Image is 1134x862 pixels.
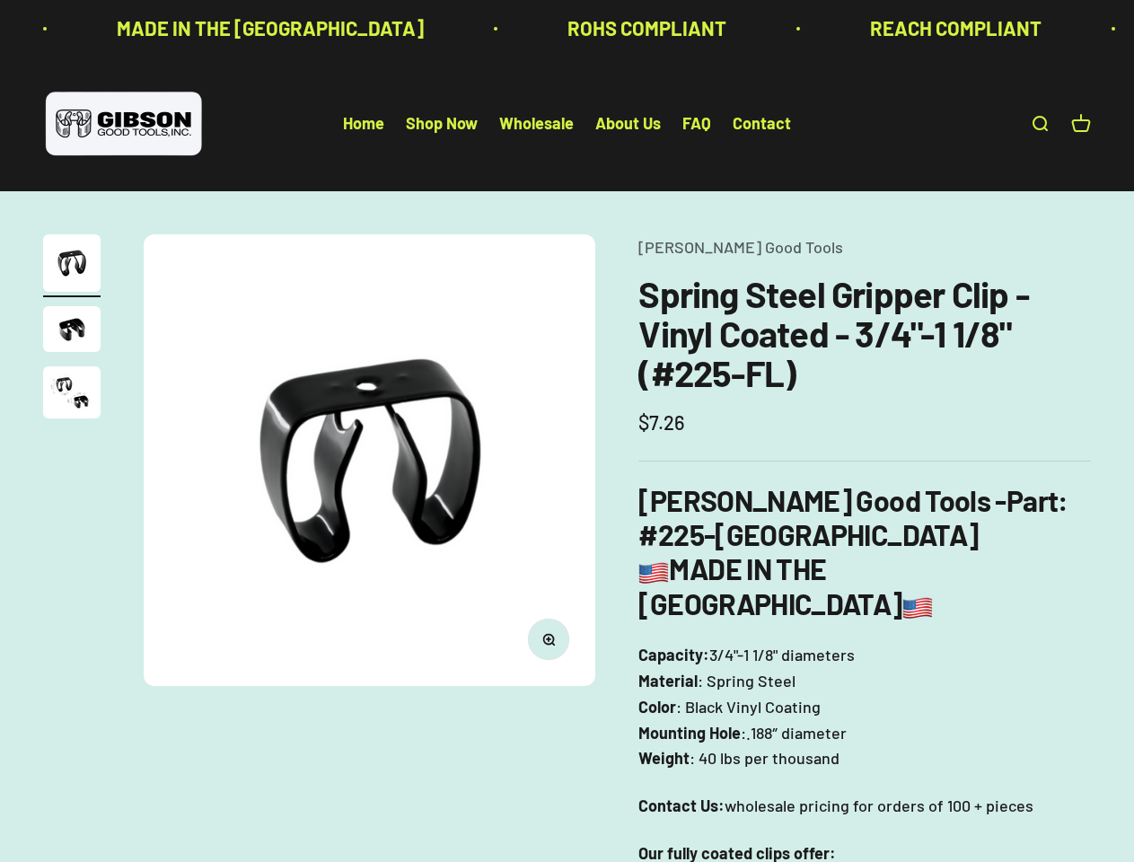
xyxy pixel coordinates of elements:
[638,274,1091,392] h1: Spring Steel Gripper Clip - Vinyl Coated - 3/4"-1 1/8" (#225-FL)
[638,237,843,257] a: [PERSON_NAME] Good Tools
[43,306,101,357] button: Go to item 2
[43,234,101,297] button: Go to item 1
[1007,483,1058,517] span: Part
[499,114,574,134] a: Wholesale
[43,306,101,352] img: close up of a spring steel gripper clip, tool clip, durable, secure holding, Excellent corrosion ...
[144,234,595,686] img: Gripper clip, made & shipped from the USA!
[638,796,725,815] strong: Contact Us:
[638,483,1058,517] b: [PERSON_NAME] Good Tools -
[638,697,676,717] strong: Color
[566,13,725,44] p: ROHS COMPLIANT
[406,114,478,134] a: Shop Now
[746,720,847,746] span: .188″ diameter
[115,13,422,44] p: MADE IN THE [GEOGRAPHIC_DATA]
[682,114,711,134] a: FAQ
[690,745,840,771] span: : 40 lbs per thousand
[868,13,1040,44] p: REACH COMPLIANT
[698,668,796,694] span: : Spring Steel
[638,723,741,743] strong: Mounting Hole
[638,748,690,768] strong: Weight
[733,114,791,134] a: Contact
[638,551,932,620] b: MADE IN THE [GEOGRAPHIC_DATA]
[638,407,685,438] sale-price: $7.26
[343,114,384,134] a: Home
[43,366,101,424] button: Go to item 3
[638,483,1068,551] strong: : #225-[GEOGRAPHIC_DATA]
[638,642,1091,771] p: 3/4"-1 1/8" diameters
[638,671,698,690] strong: Material
[676,694,821,720] span: : Black Vinyl Coating
[638,793,1091,819] p: wholesale pricing for orders of 100 + pieces
[43,234,101,292] img: Gripper clip, made & shipped from the USA!
[638,645,709,664] strong: Capacity:
[43,366,101,418] img: close up of a spring steel gripper clip, tool clip, durable, secure holding, Excellent corrosion ...
[741,720,746,746] span: :
[595,114,661,134] a: About Us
